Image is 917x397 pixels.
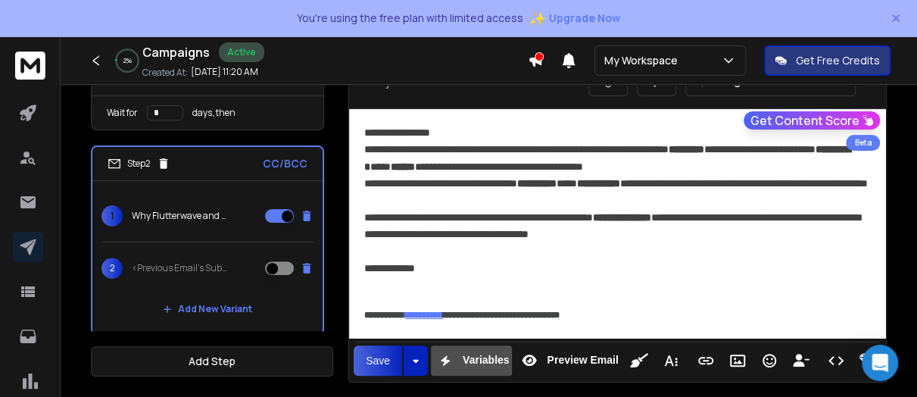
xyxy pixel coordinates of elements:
div: Step 2 [108,157,170,170]
button: Code View [822,345,850,376]
span: Upgrade Now [549,11,620,26]
p: You're using the free plan with limited access [297,11,523,26]
button: Add New Variant [151,294,264,324]
span: Variables [460,354,513,367]
li: Step2CC/BCC1Why Flutterwave and Moniepoint Trust Blakskill for Verification2<Previous Email's Sub... [91,145,324,335]
h1: Campaigns [142,43,210,61]
p: Wait for [107,107,138,119]
button: Preview Email [515,345,621,376]
button: ✨Upgrade Now [529,3,620,33]
button: Variables [431,345,513,376]
p: CC/BCC [263,156,307,171]
p: days, then [192,107,235,119]
p: Created At: [142,67,188,79]
button: Add Step [91,346,333,377]
p: <Previous Email's Subject> [132,262,229,274]
button: Save [354,345,402,376]
button: Insert Link (Ctrl+K) [691,345,720,376]
span: 2 [101,258,123,279]
p: Get Free Credits [796,53,880,68]
button: Insert Image (Ctrl+P) [723,345,752,376]
p: 2 % [123,56,132,65]
button: Get Free Credits [764,45,890,76]
button: Clean HTML [625,345,653,376]
span: ✨ [529,8,546,29]
button: Get Content Score [744,111,880,130]
button: Emoticons [755,345,784,376]
div: Beta [846,135,880,151]
span: 1 [101,205,123,227]
p: My Workspace [604,53,684,68]
button: Remove Watermark [853,345,882,376]
p: Why Flutterwave and Moniepoint Trust Blakskill for Verification [132,210,229,222]
div: Open Intercom Messenger [862,345,898,381]
span: Preview Email [544,354,621,367]
p: [DATE] 11:20 AM [191,66,258,78]
button: Insert Unsubscribe Link [787,345,816,376]
div: Active [219,42,264,62]
button: More Text [657,345,685,376]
